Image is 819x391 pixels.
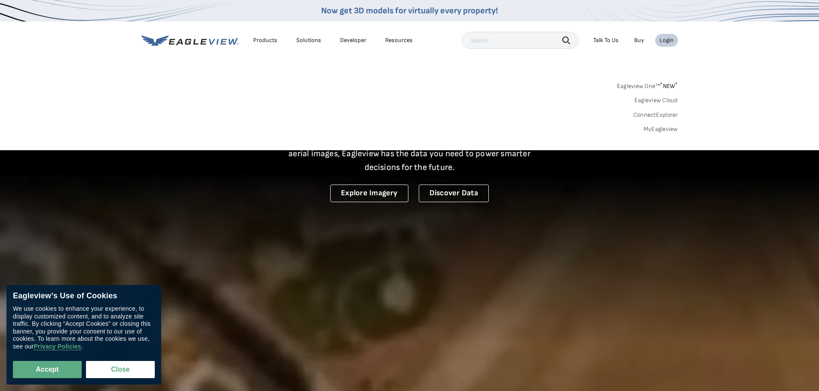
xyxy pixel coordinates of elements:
a: Buy [634,36,644,44]
a: Developer [340,36,366,44]
input: Search [462,32,579,49]
a: Now get 3D models for virtually every property! [321,6,498,16]
button: Close [86,361,155,378]
a: MyEagleview [644,125,678,133]
div: We use cookies to enhance your experience, to display customized content, and to analyze site tra... [13,305,155,350]
a: Explore Imagery [330,185,408,202]
div: Talk To Us [593,36,619,44]
a: Eagleview Cloud [635,97,678,104]
div: Products [253,36,277,44]
a: Eagleview One™*NEW* [617,80,678,90]
a: Discover Data [419,185,489,202]
div: Solutions [296,36,321,44]
a: Privacy Policies [34,343,81,350]
div: Resources [385,36,413,44]
div: Login [659,36,674,44]
a: ConnectExplorer [633,111,678,119]
div: Eagleview’s Use of Cookies [13,291,155,301]
button: Accept [13,361,82,378]
span: NEW [660,82,678,90]
p: A new era starts here. Built on more than 3.5 billion high-resolution aerial images, Eagleview ha... [278,133,541,174]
